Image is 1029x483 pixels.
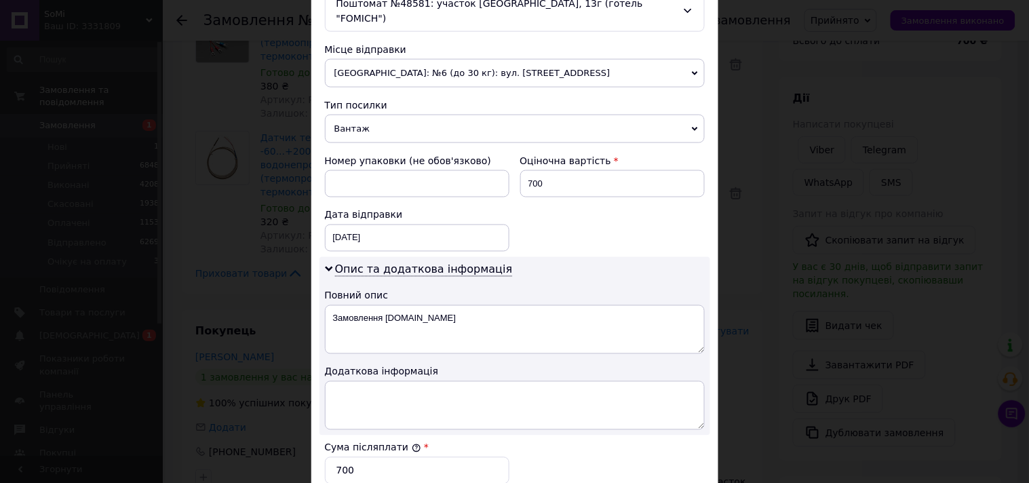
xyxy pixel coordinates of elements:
textarea: Замовлення [DOMAIN_NAME] [325,305,705,354]
div: Повний опис [325,289,705,303]
div: Дата відправки [325,208,509,222]
span: Опис та додаткова інформація [335,263,513,277]
div: Номер упаковки (не обов'язково) [325,154,509,168]
span: Вантаж [325,115,705,143]
span: Місце відправки [325,44,407,55]
div: Оціночна вартість [520,154,705,168]
label: Сума післяплати [325,442,421,453]
span: Тип посилки [325,100,387,111]
div: Додаткова інформація [325,365,705,379]
span: [GEOGRAPHIC_DATA]: №6 (до 30 кг): вул. [STREET_ADDRESS] [325,59,705,88]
